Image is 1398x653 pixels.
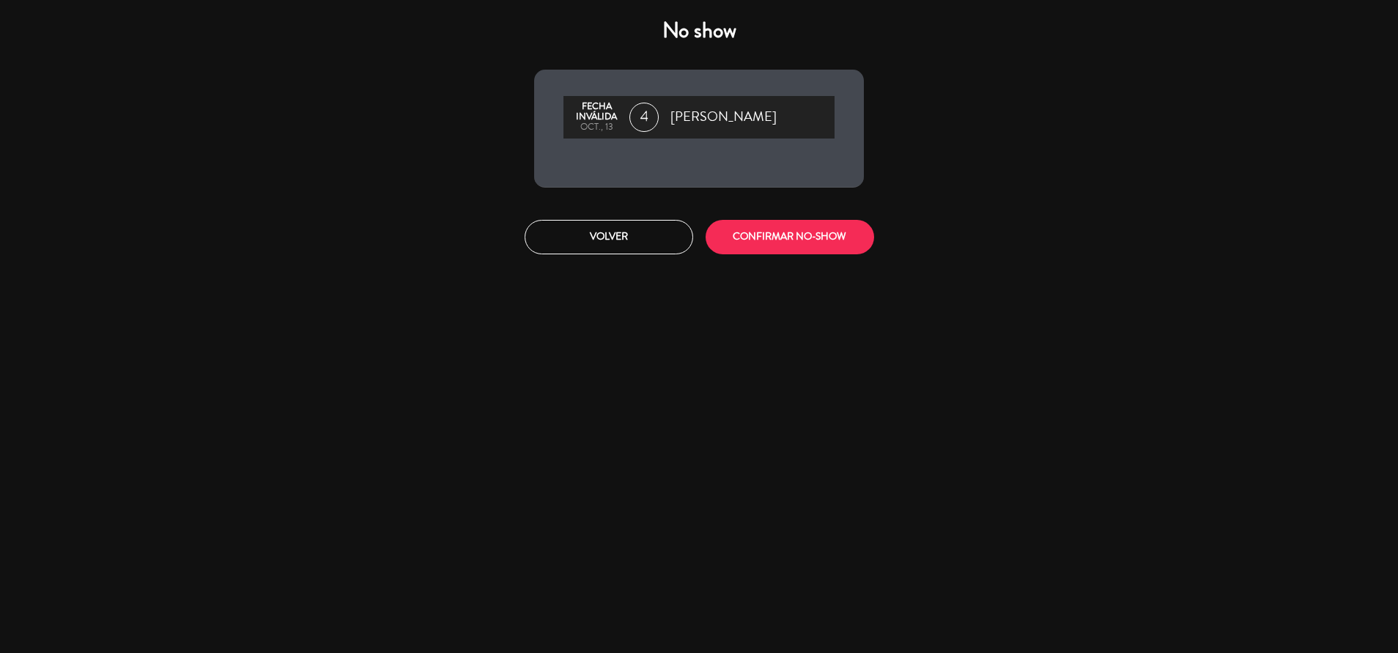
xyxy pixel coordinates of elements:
[525,220,693,254] button: Volver
[571,122,622,133] div: oct., 13
[706,220,874,254] button: CONFIRMAR NO-SHOW
[629,103,659,132] span: 4
[670,106,777,128] span: [PERSON_NAME]
[571,102,622,122] div: Fecha inválida
[534,18,864,44] h4: No show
